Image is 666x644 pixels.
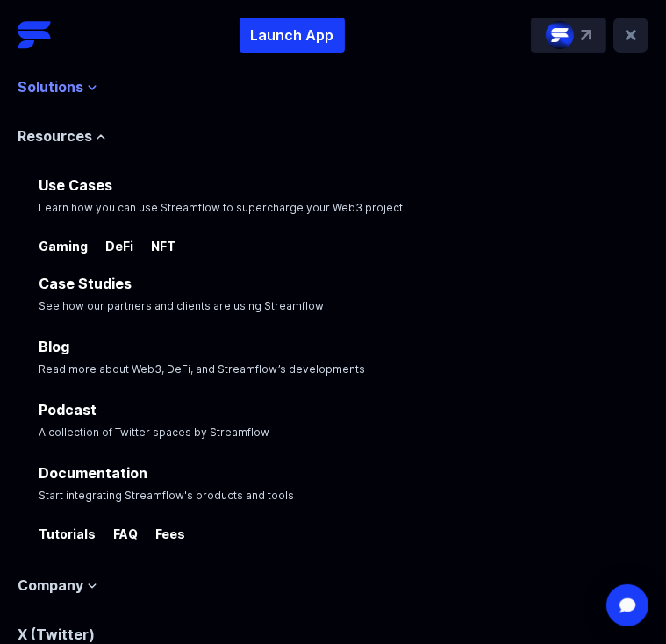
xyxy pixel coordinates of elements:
span: Solutions [18,76,83,97]
p: Fees [141,526,185,543]
button: Resources [18,125,106,147]
button: Launch App [240,18,345,53]
p: Gaming [39,238,88,255]
a: NFT [137,240,175,257]
span: See how our partners and clients are using Streamflow [39,299,324,312]
a: Documentation [39,464,147,482]
img: top-right-arrow.svg [581,30,591,40]
a: Blog [39,338,69,355]
span: Start integrating Streamflow's products and tools [39,489,294,502]
a: Gaming [39,240,91,257]
span: Read more about Web3, DeFi, and Streamflow’s developments [39,362,365,376]
span: A collection of Twitter spaces by Streamflow [39,426,269,439]
p: NFT [137,238,175,255]
p: DeFi [91,238,133,255]
p: FAQ [99,526,138,543]
a: Fees [141,527,185,545]
a: Case Studies [39,275,132,292]
a: Tutorials [39,527,99,545]
a: Use Cases [39,176,112,194]
a: Podcast [39,401,97,419]
img: Streamflow Logo [18,18,53,53]
span: Company [18,575,83,596]
span: Resources [18,125,92,147]
div: Open Intercom Messenger [606,584,648,626]
a: FAQ [99,527,141,545]
button: Company [18,575,97,596]
a: X (Twitter) [18,626,95,643]
button: Solutions [18,76,97,97]
img: streamflow-logo-circle.png [546,21,574,49]
p: Tutorials [39,526,96,543]
a: DeFi [91,240,137,257]
span: Learn how you can use Streamflow to supercharge your Web3 project [39,201,403,214]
